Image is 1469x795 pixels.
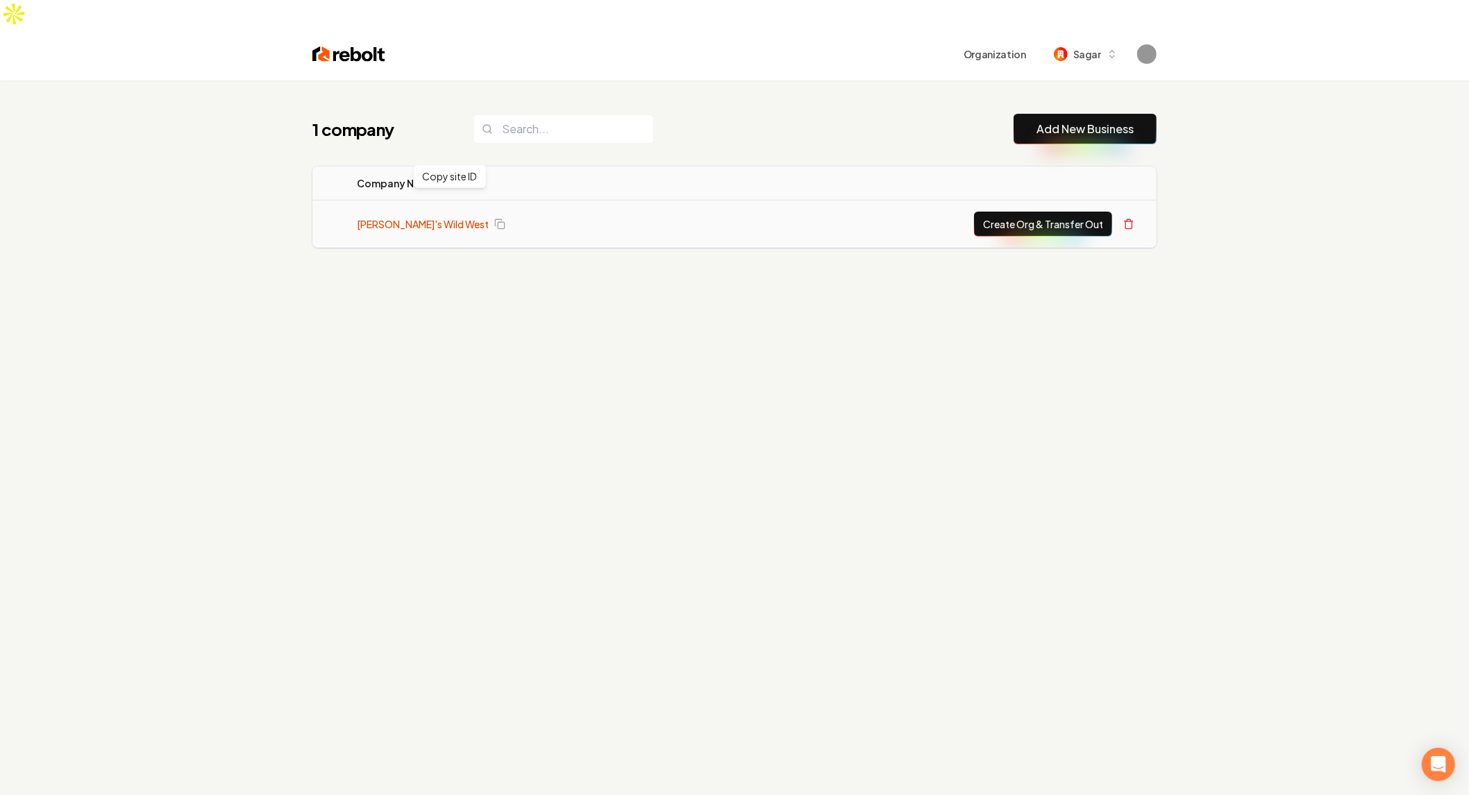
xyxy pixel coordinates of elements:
a: Add New Business [1036,121,1134,137]
input: Search... [473,114,654,144]
button: Open user button [1137,44,1157,64]
button: Create Org & Transfer Out [974,212,1112,237]
img: Rebolt Logo [312,44,385,64]
button: Organization [955,42,1034,67]
a: [PERSON_NAME]'s Wild West [357,217,489,231]
p: Copy site ID [423,169,478,183]
button: Add New Business [1014,114,1157,144]
div: Open Intercom Messenger [1422,748,1455,781]
img: Sagar Soni [1137,44,1157,64]
span: Sagar [1073,47,1101,62]
h1: 1 company [312,118,446,140]
th: Company Name [346,166,725,200]
img: Sagar [1054,47,1068,61]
